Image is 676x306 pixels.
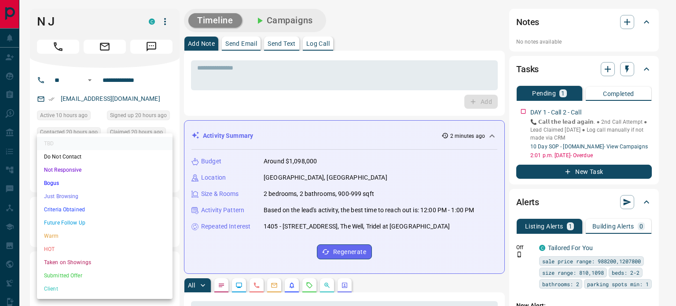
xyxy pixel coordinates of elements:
[37,282,173,295] li: Client
[37,150,173,163] li: Do Not Contact
[37,229,173,243] li: Warm
[37,203,173,216] li: Criteria Obtained
[37,243,173,256] li: HOT
[37,216,173,229] li: Future Follow Up
[37,163,173,177] li: Not Responsive
[37,256,173,269] li: Taken on Showings
[37,177,173,190] li: Bogus
[37,190,173,203] li: Just Browsing
[37,269,173,282] li: Submitted Offer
